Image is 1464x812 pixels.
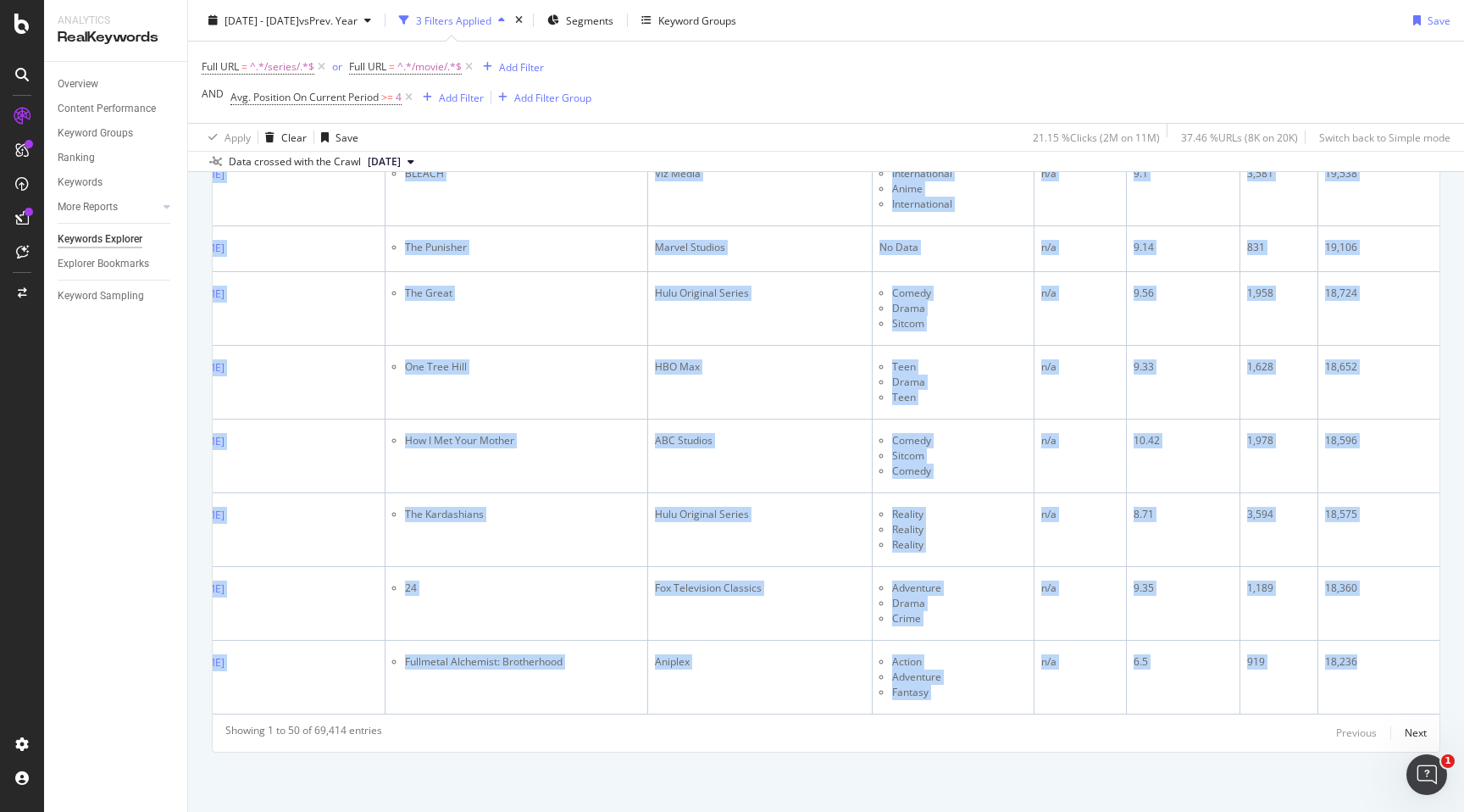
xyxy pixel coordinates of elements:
[1319,130,1450,144] div: Switch back to Simple mode
[1336,726,1377,740] div: Previous
[58,198,158,216] a: More Reports
[1325,581,1433,596] div: 18,360
[1134,286,1233,301] div: 9.56
[1325,654,1433,670] div: 18,236
[332,58,342,75] button: or
[368,154,401,170] span: 2025 Jul. 26th
[635,7,743,34] button: Keyword Groups
[1325,507,1433,522] div: 18,575
[1134,654,1233,670] div: 6.5
[892,301,1027,316] li: Drama
[1181,130,1298,144] div: 37.46 % URLs ( 8K on 20K )
[1406,754,1447,795] iframe: Intercom live chat
[1041,359,1119,375] div: n/a
[58,149,95,167] div: Ranking
[1247,507,1311,522] div: 3,594
[512,12,526,29] div: times
[396,86,402,109] span: 4
[58,231,142,248] div: Keywords Explorer
[405,507,640,522] li: The Kardashians
[416,13,491,27] div: 3 Filters Applied
[405,286,640,301] li: The Great
[381,90,393,104] span: >=
[202,86,224,101] div: AND
[1041,433,1119,448] div: n/a
[892,464,1027,479] li: Comedy
[892,581,1027,596] li: Adventure
[225,723,382,743] div: Showing 1 to 50 of 69,414 entries
[892,537,1027,553] li: Reality
[335,130,358,144] div: Save
[397,55,462,79] span: ^.*/movie/.*$
[491,87,591,108] button: Add Filter Group
[1247,359,1311,375] div: 1,628
[229,154,361,170] div: Data crossed with the Crawl
[892,433,1027,448] li: Comedy
[389,59,395,74] span: =
[392,7,512,34] button: 3 Filters Applied
[1312,124,1450,151] button: Switch back to Simple mode
[58,125,175,142] a: Keyword Groups
[1134,240,1233,255] div: 9.14
[892,359,1027,375] li: Teen
[349,59,386,74] span: Full URL
[892,596,1027,611] li: Drama
[892,654,1027,670] li: Action
[405,359,640,375] li: One Tree Hill
[58,231,175,248] a: Keywords Explorer
[58,100,175,118] a: Content Performance
[892,375,1027,390] li: Drama
[58,125,133,142] div: Keyword Groups
[1041,240,1119,255] div: n/a
[655,359,865,375] div: HBO Max
[566,13,613,27] span: Segments
[655,581,865,596] div: Fox Television Classics
[1441,754,1455,768] span: 1
[499,59,544,74] div: Add Filter
[1041,507,1119,522] div: n/a
[892,685,1027,700] li: Fantasy
[405,433,640,448] li: How I Met Your Mother
[514,90,591,104] div: Add Filter Group
[1247,286,1311,301] div: 1,958
[892,670,1027,685] li: Adventure
[281,130,307,144] div: Clear
[655,286,865,301] div: Hulu Original Series
[1325,166,1433,181] div: 19,538
[1247,581,1311,596] div: 1,189
[405,581,640,596] li: 24
[1406,7,1450,34] button: Save
[1134,507,1233,522] div: 8.71
[541,7,620,34] button: Segments
[892,316,1027,331] li: Sitcom
[892,507,1027,522] li: Reality
[361,152,421,172] button: [DATE]
[892,611,1027,626] li: Crime
[58,28,174,47] div: RealKeywords
[892,286,1027,301] li: Comedy
[58,14,174,28] div: Analytics
[1336,723,1377,743] button: Previous
[58,174,103,192] div: Keywords
[314,124,358,151] button: Save
[879,240,1027,255] div: No Data
[655,240,865,255] div: Marvel Studios
[1247,240,1311,255] div: 831
[476,57,544,77] button: Add Filter
[1428,13,1450,27] div: Save
[405,240,640,255] li: The Punisher
[58,174,175,192] a: Keywords
[225,13,299,27] span: [DATE] - [DATE]
[202,7,378,34] button: [DATE] - [DATE]vsPrev. Year
[58,198,118,216] div: More Reports
[250,55,314,79] span: ^.*/series/.*$
[258,124,307,151] button: Clear
[892,448,1027,464] li: Sitcom
[58,149,175,167] a: Ranking
[892,522,1027,537] li: Reality
[1247,654,1311,670] div: 919
[58,100,156,118] div: Content Performance
[58,75,175,93] a: Overview
[1405,726,1427,740] div: Next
